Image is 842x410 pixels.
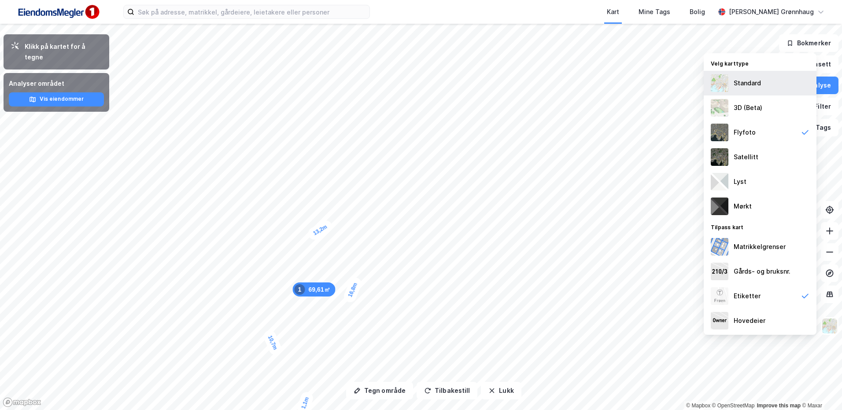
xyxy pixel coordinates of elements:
[711,124,728,141] img: Z
[686,403,710,409] a: Mapbox
[798,368,842,410] iframe: Chat Widget
[711,148,728,166] img: 9k=
[711,198,728,215] img: nCdM7BzjoCAAAAAElFTkSuQmCC
[346,382,413,399] button: Tegn område
[417,382,477,399] button: Tilbakestill
[294,284,305,295] div: 1
[711,312,728,329] img: majorOwner.b5e170eddb5c04bfeeff.jpeg
[796,98,838,115] button: Filter
[14,2,102,22] img: F4PB6Px+NJ5v8B7XTbfpPpyloAAAAASUVORK5CYII=
[639,7,670,17] div: Mine Tags
[711,238,728,256] img: cadastreBorders.cfe08de4b5ddd52a10de.jpeg
[607,7,619,17] div: Kart
[798,119,838,136] button: Tags
[734,176,746,187] div: Lyst
[711,173,728,190] img: luj3wr1y2y3+OchiMxRmMxRlscgabnMEmZ7DJGWxyBpucwSZnsMkZbHIGm5zBJmewyRlscgabnMEmZ7DJGWxyBpucwSZnsMkZ...
[734,201,752,212] div: Mørkt
[734,102,762,113] div: 3D (Beta)
[734,315,765,326] div: Hovedeier
[9,78,104,89] div: Analyser området
[712,403,755,409] a: OpenStreetMap
[734,152,758,162] div: Satellitt
[704,55,816,71] div: Velg karttype
[704,219,816,234] div: Tilpass kart
[734,242,786,252] div: Matrikkelgrenser
[306,218,334,242] div: Map marker
[711,99,728,117] img: Z
[734,291,761,301] div: Etiketter
[798,368,842,410] div: Kontrollprogram for chat
[25,41,102,62] div: Klikk på kartet for å tegne
[729,7,814,17] div: [PERSON_NAME] Grønnhaug
[779,34,838,52] button: Bokmerker
[734,127,756,138] div: Flyfoto
[134,5,369,18] input: Søk på adresse, matrikkel, gårdeiere, leietakere eller personer
[342,276,364,304] div: Map marker
[9,92,104,106] button: Vis eiendommer
[711,263,728,280] img: cadastreKeys.547ab17ec502f5a4ef2b.jpeg
[734,78,761,88] div: Standard
[821,318,838,334] img: Z
[292,282,335,297] div: Map marker
[481,382,521,399] button: Lukk
[734,266,790,277] div: Gårds- og bruksnr.
[711,74,728,92] img: Z
[757,403,801,409] a: Improve this map
[711,287,728,305] img: Z
[690,7,705,17] div: Bolig
[3,397,41,407] a: Mapbox homepage
[262,329,283,357] div: Map marker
